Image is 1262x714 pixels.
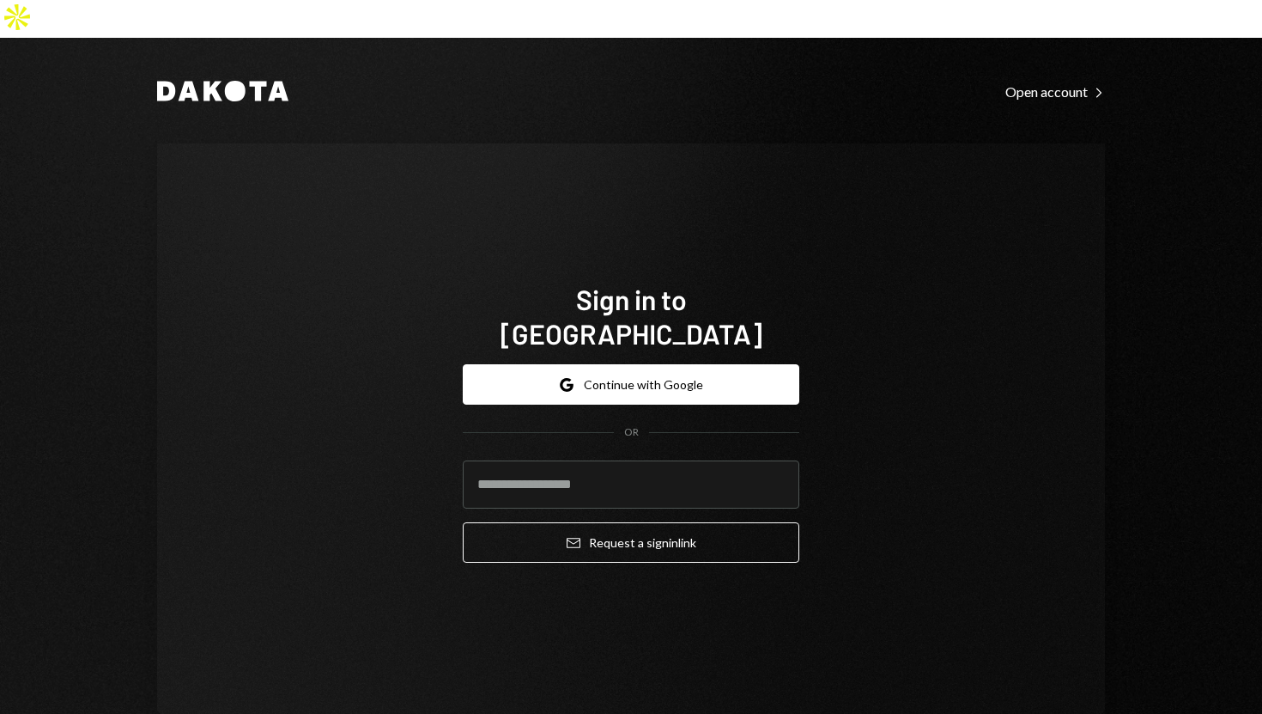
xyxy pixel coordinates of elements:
[463,522,799,563] button: Request a signinlink
[624,425,639,440] div: OR
[463,364,799,405] button: Continue with Google
[1005,82,1105,101] a: Open account
[463,282,799,351] h1: Sign in to [GEOGRAPHIC_DATA]
[1005,83,1105,101] div: Open account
